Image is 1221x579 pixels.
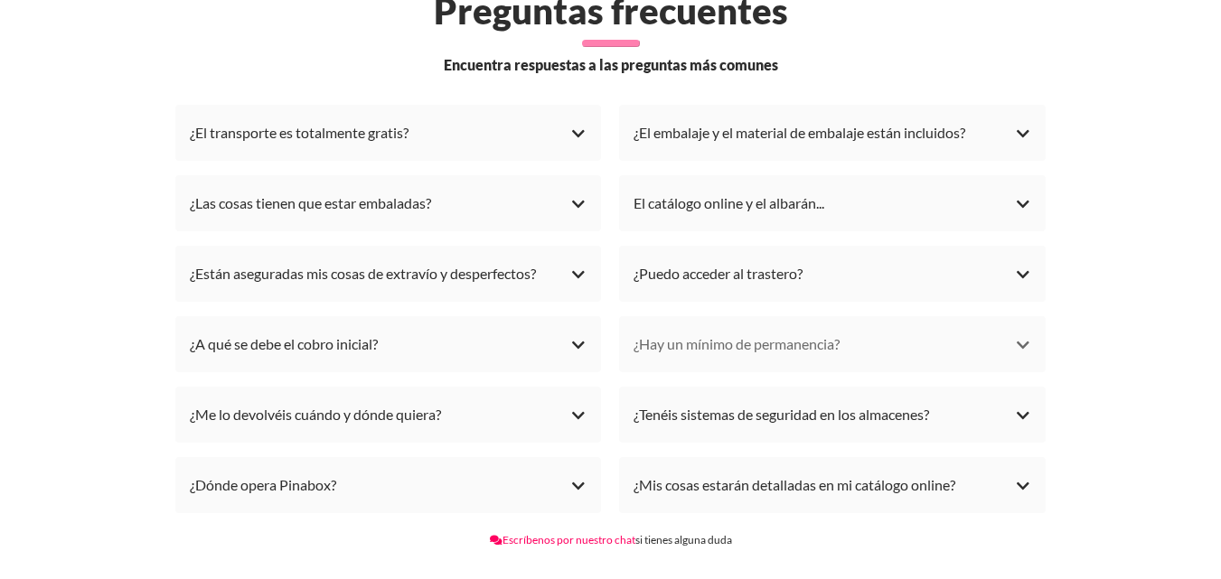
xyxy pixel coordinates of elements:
[490,533,732,546] small: si tienes alguna duda
[634,472,1031,499] div: ¿Mis cosas estarán detalladas en mi catálogo online?
[634,331,1031,358] div: ¿Hay un mínimo de permanencia?
[634,190,1031,217] div: El catálogo online y el albarán...
[634,119,1031,146] div: ¿El embalaje y el material de embalaje están incluidos?
[190,331,587,358] div: ¿A qué se debe el cobro inicial?
[896,348,1221,579] iframe: Chat Widget
[190,401,587,428] div: ¿Me lo devolvéis cuándo y dónde quiera?
[190,119,587,146] div: ¿El transporte es totalmente gratis?
[444,54,778,76] span: Encuentra respuestas a las preguntas más comunes
[190,190,587,217] div: ¿Las cosas tienen que estar embaladas?
[896,348,1221,579] div: Widget de chat
[634,401,1031,428] div: ¿Tenéis sistemas de seguridad en los almacenes?
[490,533,635,546] a: Escríbenos por nuestro chat
[190,472,587,499] div: ¿Dónde opera Pinabox?
[190,260,587,287] div: ¿Están aseguradas mis cosas de extravío y desperfectos?
[634,260,1031,287] div: ¿Puedo acceder al trastero?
